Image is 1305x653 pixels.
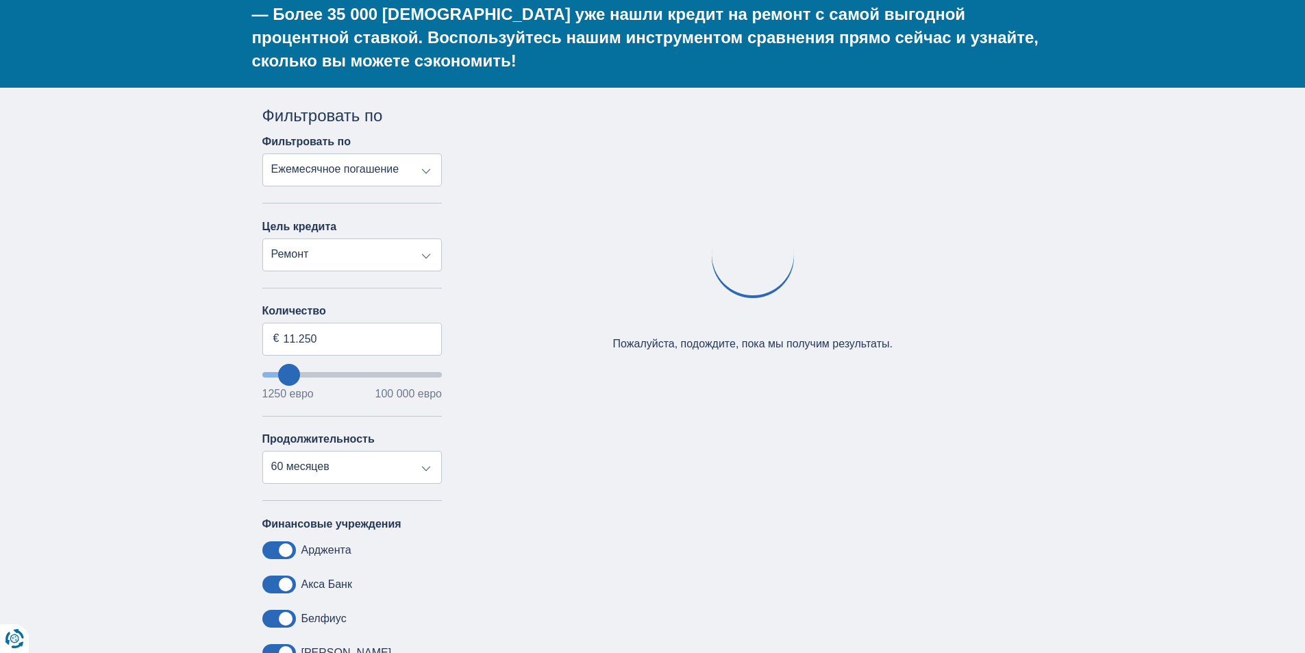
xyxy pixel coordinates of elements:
font: Пожалуйста, подождите, пока мы получим результаты. [613,338,893,349]
font: Фильтровать по [262,106,383,125]
input: хочуЗанять [262,372,443,378]
font: 1250 евро [262,388,314,399]
font: 100 000 евро [375,388,442,399]
font: Фильтровать по [262,136,351,147]
font: Количество [262,305,326,317]
font: Белфиус [301,613,347,624]
font: Арджента [301,544,351,556]
font: Акса Банк [301,578,352,590]
font: Продолжительность [262,433,375,445]
font: € [273,332,279,344]
font: — Более 35 000 [DEMOGRAPHIC_DATA] уже нашли кредит на ремонт с самой выгодной процентной ставкой.... [252,5,1039,70]
font: Цель кредита [262,221,337,232]
font: Финансовые учреждения [262,518,401,530]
